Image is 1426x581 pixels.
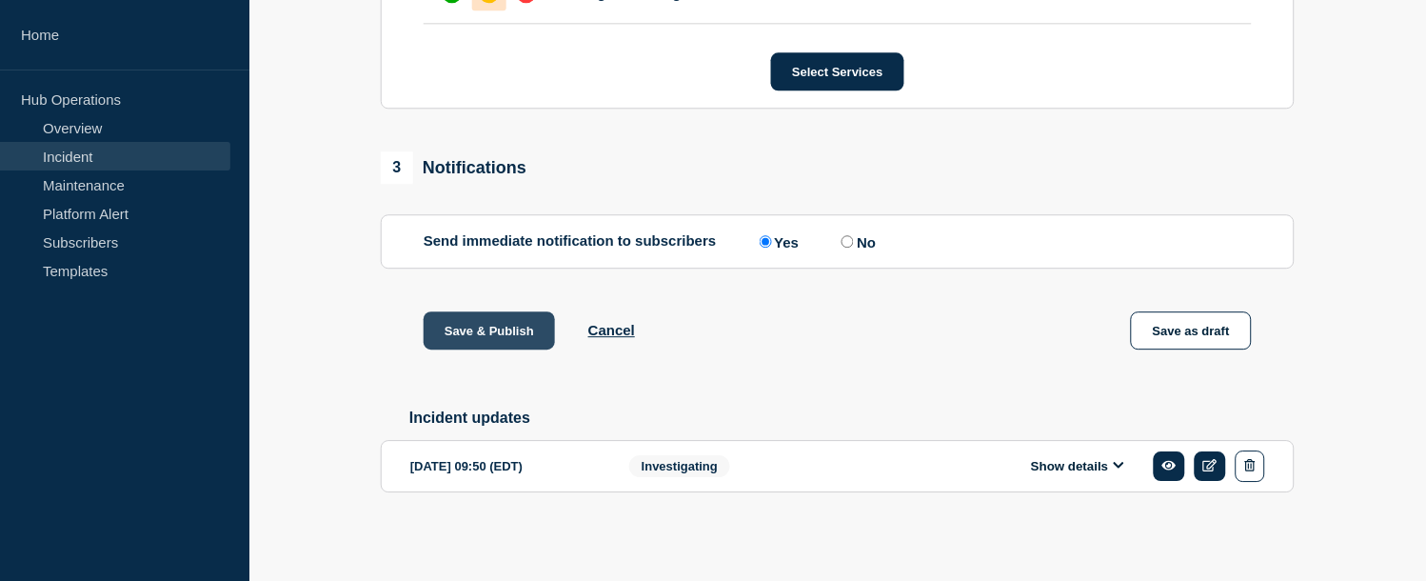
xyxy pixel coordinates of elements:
input: No [842,235,854,248]
label: Yes [755,232,800,250]
button: Save & Publish [424,311,555,350]
button: Save as draft [1131,311,1252,350]
input: Yes [760,235,772,248]
button: Show details [1025,458,1130,474]
span: Investigating [629,455,730,477]
div: Send immediate notification to subscribers [424,232,1252,250]
h2: Incident updates [409,410,1295,427]
div: Notifications [381,151,526,184]
div: [DATE] 09:50 (EDT) [410,451,601,482]
label: No [837,232,876,250]
p: Send immediate notification to subscribers [424,232,717,250]
button: Cancel [588,322,635,338]
button: Select Services [771,52,903,90]
span: 3 [381,151,413,184]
